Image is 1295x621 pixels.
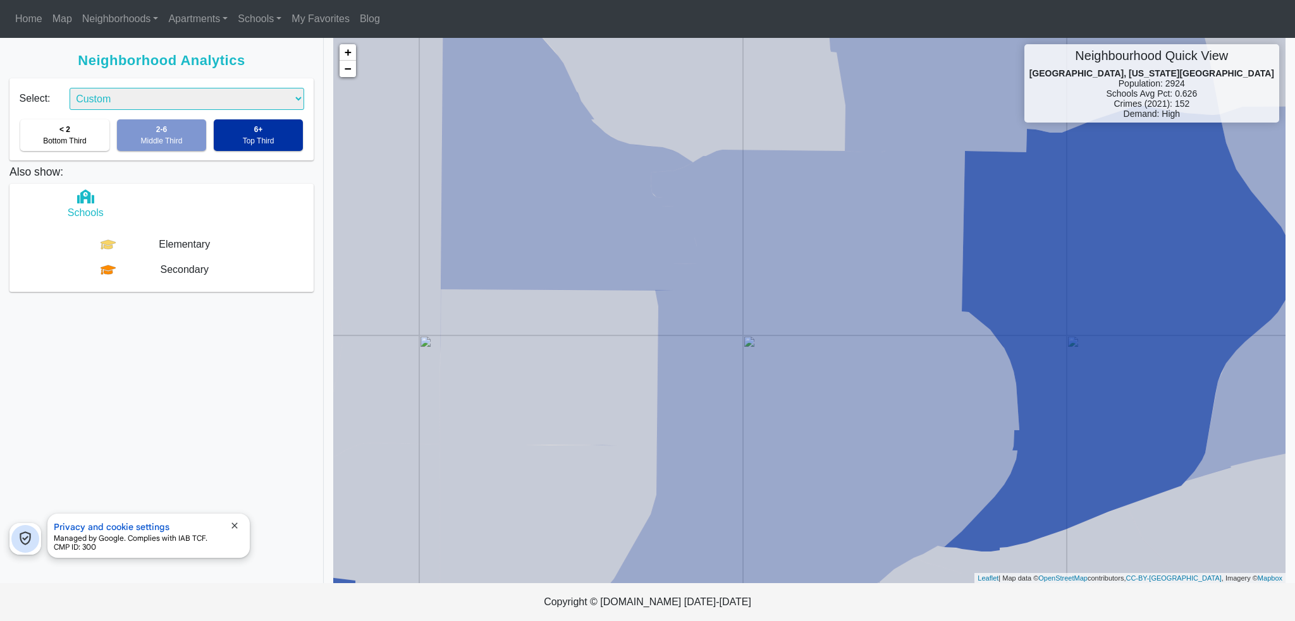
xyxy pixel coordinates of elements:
[340,61,356,77] a: Zoom out
[1029,48,1274,63] h5: Neighbourhood Quick View
[156,125,167,134] b: 2-6
[68,207,104,218] span: Schools
[9,78,60,110] div: Select:
[82,13,151,24] span: Neighborhoods
[163,6,233,32] a: Apartments
[254,125,263,134] b: 6+
[1024,44,1279,123] div: Population: 2924 Schools Avg Pct: 0.626 Crimes (2021): 152 Demand: High
[297,583,998,621] p: Copyright © [DOMAIN_NAME] [DATE]-[DATE]
[10,6,47,32] a: Home
[116,237,254,252] div: Elementary
[1038,574,1088,582] a: OpenStreetMap
[340,44,356,61] a: Zoom in
[47,6,77,32] a: Map
[116,262,254,277] div: Secondary
[9,52,314,69] span: Neighborhood Analytics
[9,160,314,180] p: Also show:
[141,136,183,145] span: Middle Third
[243,136,274,145] span: Top Third
[978,574,998,582] a: Leaflet
[355,6,385,32] a: Blog
[360,13,380,24] span: Blog
[238,13,274,24] span: Schools
[15,13,42,24] span: Home
[77,6,164,32] a: Neighborhoods
[1258,574,1282,582] a: Mapbox
[292,13,350,24] span: My Favorites
[974,573,1286,584] div: | Map data © contributors, , Imagery ©
[52,13,72,24] span: Map
[1029,68,1274,78] b: [GEOGRAPHIC_DATA], [US_STATE][GEOGRAPHIC_DATA]
[43,136,86,145] span: Bottom Third
[1126,574,1221,582] a: CC-BY-[GEOGRAPHIC_DATA]
[59,125,70,134] b: < 2
[233,6,286,32] a: Schools
[286,6,355,32] a: My Favorites
[168,13,220,24] span: Apartments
